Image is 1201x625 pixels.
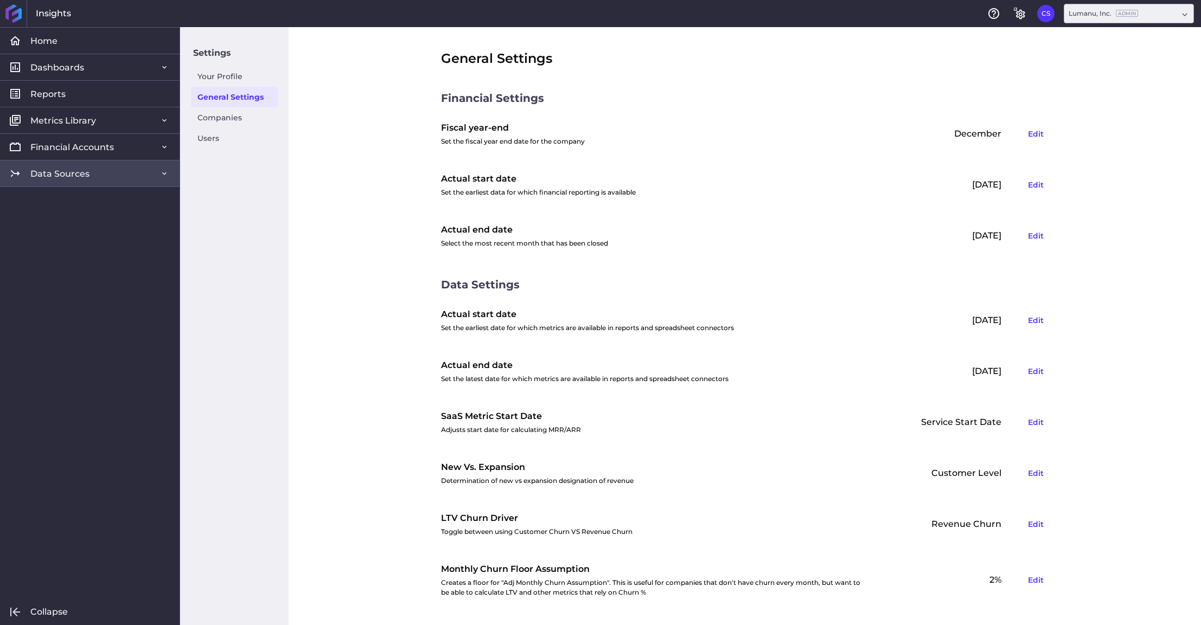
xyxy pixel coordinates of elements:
button: Edit [1023,125,1049,143]
a: General Settings [191,87,278,107]
h2: Actual end date [441,359,729,372]
p: Set the earliest data for which financial reporting is available [441,188,636,197]
p: Creates a floor for "Adj Monthly Churn Assumption". This is useful for companies that don't have ... [441,578,864,597]
p: Set the fiscal year end date for the company [441,137,585,146]
a: Users [191,128,278,149]
div: Dropdown select [1064,4,1194,23]
h2: Actual end date [441,223,608,236]
button: Edit [1023,414,1049,431]
div: Lumanu, Inc. [1069,9,1138,18]
button: Edit [1023,363,1049,380]
h2: Fiscal year-end [441,121,585,134]
button: Edit [1023,516,1049,533]
div: [DATE] [875,357,1049,386]
button: Edit [1023,465,1049,482]
ins: Admin [1116,10,1138,17]
h2: LTV Churn Driver [441,512,633,525]
div: [DATE] [875,170,1049,199]
div: Revenue Churn [875,510,1049,539]
p: Toggle between using Customer Churn VS Revenue Churn [441,527,633,537]
p: Set the earliest date for which metrics are available in reports and spreadsheet connectors [441,323,734,333]
div: Financial Settings [441,90,1049,106]
div: General Settings [441,49,1049,68]
div: Service Start Date [875,408,1049,437]
span: Reports [30,88,66,100]
button: Help [985,5,1002,22]
h2: Actual start date [441,172,636,185]
h2: New Vs. Expansion [441,461,634,474]
span: Collapse [30,606,68,617]
span: Dashboards [30,62,84,73]
span: Data Sources [30,168,90,179]
p: Select the most recent month that has been closed [441,239,608,248]
button: Edit [1023,312,1049,329]
span: Home [30,35,58,47]
div: Data Settings [441,276,1049,293]
span: Metrics Library [30,115,96,126]
button: General Settings [1011,5,1028,22]
div: [DATE] [875,221,1049,250]
button: User Menu [1037,5,1055,22]
div: Customer Level [875,459,1049,488]
p: Adjusts start date for calculating MRR/ARR [441,425,581,435]
div: December [875,119,1049,149]
div: [DATE] [875,306,1049,335]
p: Settings [191,40,278,66]
button: Edit [1023,571,1049,589]
p: Determination of new vs expansion designation of revenue [441,476,634,486]
a: Companies [191,107,278,128]
h2: SaaS Metric Start Date [441,410,581,423]
button: Edit [1023,176,1049,194]
p: Set the latest date for which metrics are available in reports and spreadsheet connectors [441,374,729,384]
div: 2% [875,560,1049,600]
span: Financial Accounts [30,141,114,153]
h2: Actual start date [441,308,734,321]
button: Edit [1023,227,1049,244]
h2: Monthly Churn Floor Assumption [441,563,864,576]
a: Your Profile [191,66,278,87]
